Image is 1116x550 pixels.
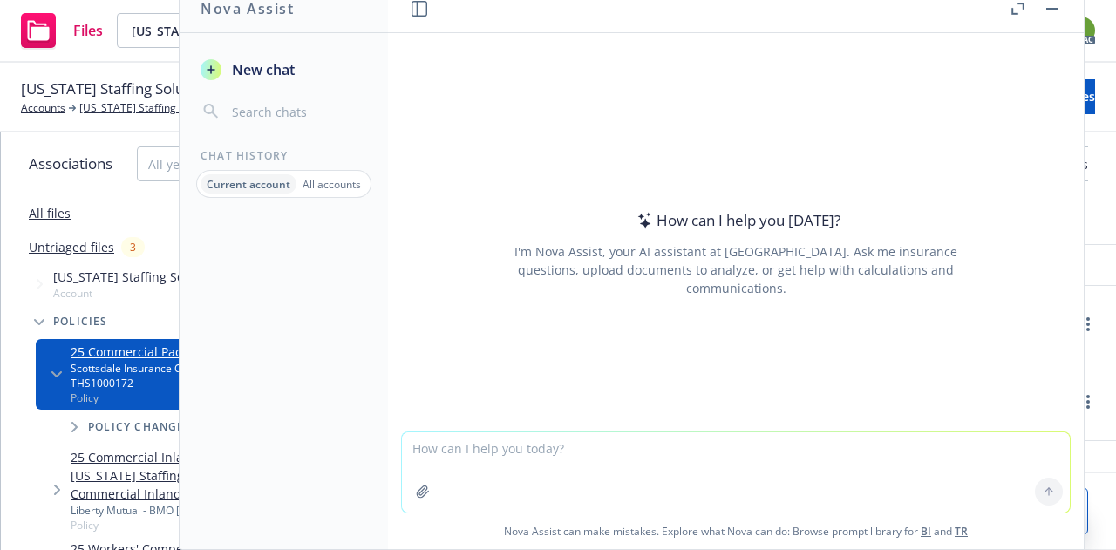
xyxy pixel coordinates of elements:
span: Policy [71,518,319,533]
a: Files [14,6,110,55]
p: All accounts [303,177,361,192]
span: Files [73,24,103,37]
a: Untriaged files [29,238,114,256]
div: How can I help you [DATE]? [632,209,840,232]
div: Liberty Mutual - BMO [PHONE_NUMBER] [71,503,319,518]
span: Associations [29,153,112,175]
a: Accounts [21,100,65,116]
a: 25 Commercial Inland Marine - [US_STATE] Staffing Solutions Inc - Commercial Inland Marine [71,448,319,503]
a: more [1078,391,1099,412]
a: [US_STATE] Staffing Solutions Inc [79,100,240,116]
a: All files [29,205,71,221]
span: [US_STATE] Staffing Solutions Inc [132,22,282,40]
div: Scottsdale Insurance Company (Nationwide) - THS1000172 [71,361,319,390]
span: Policy [71,390,319,405]
button: New chat [194,54,374,85]
a: TR [955,524,968,539]
button: [US_STATE] Staffing Solutions Inc [117,13,335,48]
div: Chat History [180,148,388,163]
span: Nova Assist can make mistakes. Explore what Nova can do: Browse prompt library for and [395,513,1077,549]
p: Current account [207,177,290,192]
span: Policies [53,316,108,327]
span: Account [53,286,245,301]
input: Search chats [228,99,367,124]
span: [US_STATE] Staffing Solutions Inc [21,78,241,100]
div: 3 [121,237,145,257]
div: I'm Nova Assist, your AI assistant at [GEOGRAPHIC_DATA]. Ask me insurance questions, upload docum... [491,242,981,297]
span: [US_STATE] Staffing Solutions Inc [53,268,245,286]
a: more [1078,314,1099,335]
span: Policy changes [88,422,192,432]
a: BI [921,524,931,539]
a: 25 Commercial Package [71,343,319,361]
span: New chat [228,59,295,80]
